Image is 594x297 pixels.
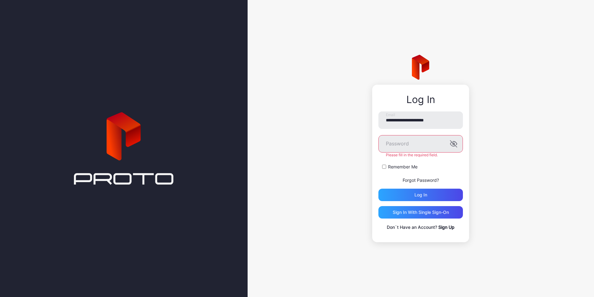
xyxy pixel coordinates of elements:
a: Sign Up [438,224,455,230]
button: Sign in With Single Sign-On [378,206,463,219]
div: Please fill in the required field. [378,153,463,158]
input: Email [378,111,463,129]
p: Don`t Have an Account? [378,224,463,231]
input: Password [378,135,463,153]
button: Password [450,140,457,148]
a: Forgot Password? [403,177,439,183]
label: Remember Me [388,164,418,170]
div: Log in [414,192,427,197]
button: Log in [378,189,463,201]
div: Sign in With Single Sign-On [393,210,449,215]
div: Log In [378,94,463,105]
